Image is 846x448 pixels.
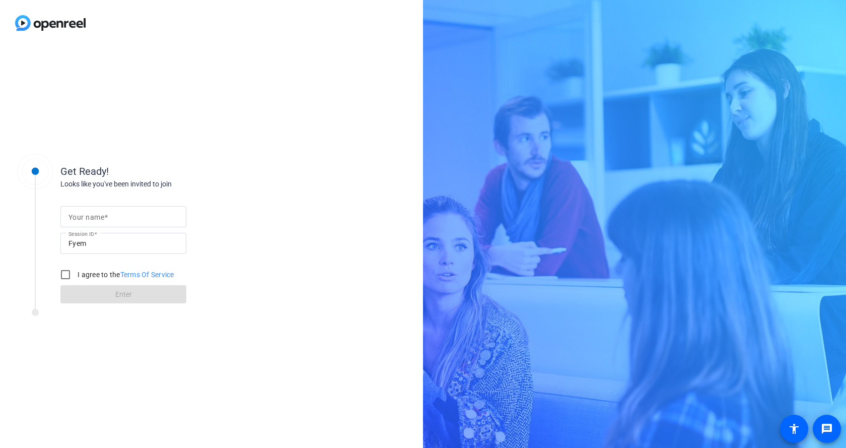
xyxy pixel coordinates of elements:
mat-icon: message [821,423,833,435]
a: Terms Of Service [120,271,174,279]
mat-label: Session ID [68,231,94,237]
mat-icon: accessibility [788,423,800,435]
div: Get Ready! [60,164,262,179]
label: I agree to the [76,270,174,280]
mat-label: Your name [68,213,104,221]
div: Looks like you've been invited to join [60,179,262,189]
